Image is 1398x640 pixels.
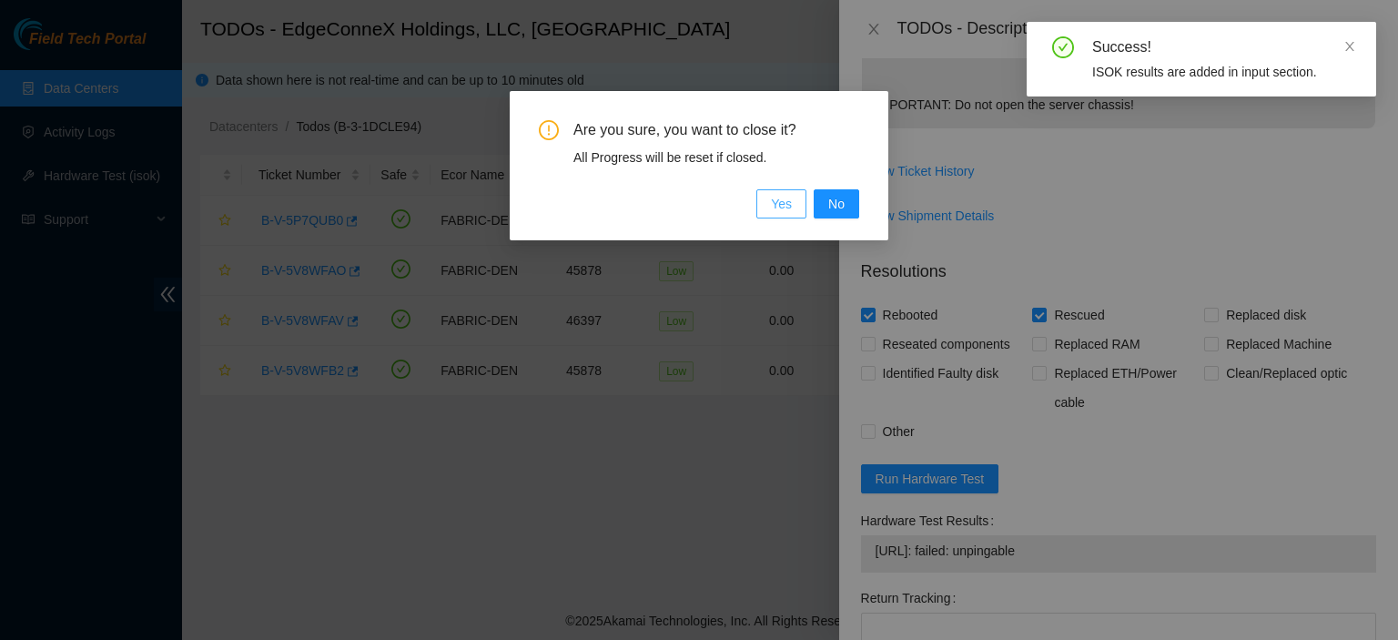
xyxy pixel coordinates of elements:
span: check-circle [1052,36,1074,58]
button: No [814,189,859,218]
span: No [828,194,845,214]
div: All Progress will be reset if closed. [573,147,859,168]
span: exclamation-circle [539,120,559,140]
span: close [1343,40,1356,53]
div: ISOK results are added in input section. [1092,62,1354,82]
span: Are you sure, you want to close it? [573,120,859,140]
button: Yes [756,189,806,218]
div: Success! [1092,36,1354,58]
span: Yes [771,194,792,214]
